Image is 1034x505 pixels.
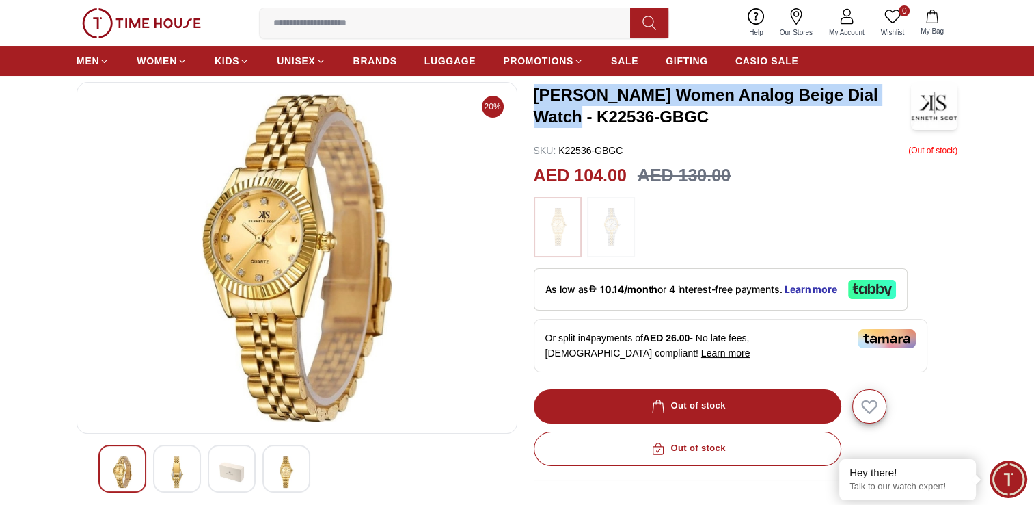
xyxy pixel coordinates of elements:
a: WOMEN [137,49,187,73]
div: Chat Widget [990,461,1027,498]
img: Kenneth Scott Women Analog Beige Dial Watch - K22536-GBGC [911,82,957,130]
span: MEN [77,54,99,68]
a: LUGGAGE [424,49,476,73]
a: 0Wishlist [873,5,912,40]
img: ... [594,204,628,250]
a: MEN [77,49,109,73]
span: SKU : [534,145,556,156]
span: WOMEN [137,54,177,68]
a: Help [741,5,772,40]
p: ( Out of stock ) [908,144,957,157]
span: 0 [899,5,910,16]
span: PROMOTIONS [503,54,573,68]
img: Kenneth Scott Women's Analog Beige Dial Watch - K22536-GBGC [274,456,299,488]
span: My Account [824,27,870,38]
a: Our Stores [772,5,821,40]
span: 20% [482,96,504,118]
a: UNISEX [277,49,325,73]
img: Kenneth Scott Women's Analog Beige Dial Watch - K22536-GBGC [165,456,189,488]
p: K22536-GBGC [534,144,623,157]
span: Learn more [701,348,750,359]
span: Wishlist [875,27,910,38]
span: CASIO SALE [735,54,799,68]
img: ... [82,8,201,38]
div: Hey there! [849,466,966,480]
img: Kenneth Scott Women's Analog Beige Dial Watch - K22536-GBGC [219,456,244,488]
button: My Bag [912,7,952,39]
img: Tamara [858,329,916,348]
span: GIFTING [666,54,708,68]
h2: AED 104.00 [534,163,627,189]
a: PROMOTIONS [503,49,584,73]
h3: AED 130.00 [638,163,731,189]
a: GIFTING [666,49,708,73]
a: BRANDS [353,49,397,73]
span: AED 26.00 [643,333,690,344]
span: KIDS [215,54,239,68]
a: KIDS [215,49,249,73]
img: ... [541,204,575,250]
a: CASIO SALE [735,49,799,73]
p: Talk to our watch expert! [849,481,966,493]
span: Help [744,27,769,38]
span: SALE [611,54,638,68]
span: My Bag [915,26,949,36]
div: Or split in 4 payments of - No late fees, [DEMOGRAPHIC_DATA] compliant! [534,319,927,372]
a: SALE [611,49,638,73]
img: Kenneth Scott Women's Analog Beige Dial Watch - K22536-GBGC [88,94,506,422]
span: UNISEX [277,54,315,68]
span: Our Stores [774,27,818,38]
span: LUGGAGE [424,54,476,68]
span: BRANDS [353,54,397,68]
h3: [PERSON_NAME] Women Analog Beige Dial Watch - K22536-GBGC [534,84,912,128]
img: Kenneth Scott Women's Analog Beige Dial Watch - K22536-GBGC [110,456,135,488]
